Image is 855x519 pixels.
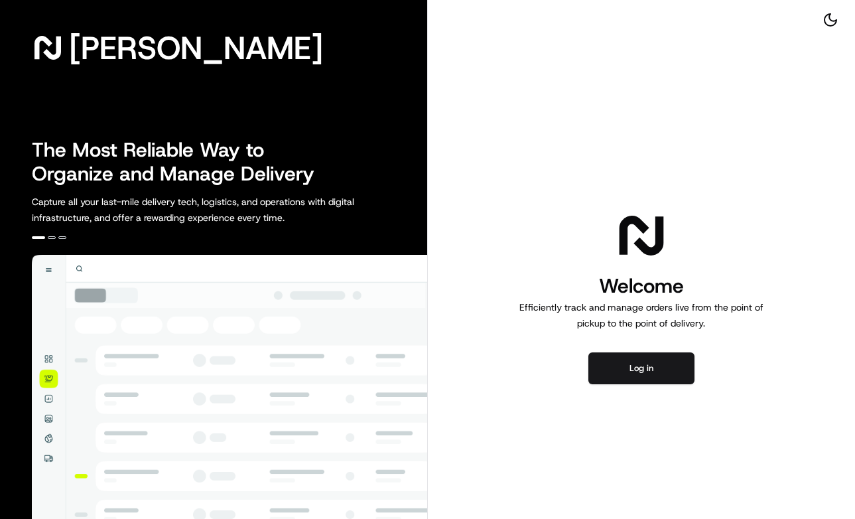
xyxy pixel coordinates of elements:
[514,273,769,299] h1: Welcome
[69,35,323,61] span: [PERSON_NAME]
[588,352,694,384] button: Log in
[32,138,329,186] h2: The Most Reliable Way to Organize and Manage Delivery
[32,194,414,226] p: Capture all your last-mile delivery tech, logistics, and operations with digital infrastructure, ...
[514,299,769,331] p: Efficiently track and manage orders live from the point of pickup to the point of delivery.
